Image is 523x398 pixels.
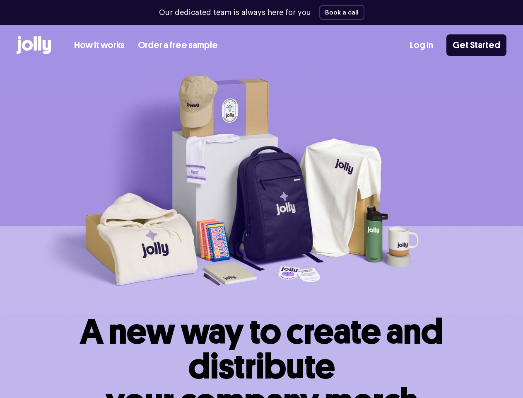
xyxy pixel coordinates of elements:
a: Order a free sample [138,39,218,52]
a: How it works [74,39,125,52]
a: Log In [410,39,433,52]
a: Get Started [446,34,506,56]
p: Our dedicated team is always here for you [159,7,311,18]
button: Book a call [319,5,364,20]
